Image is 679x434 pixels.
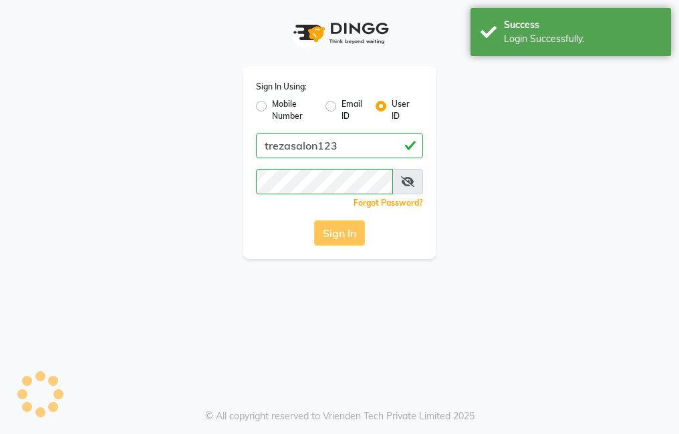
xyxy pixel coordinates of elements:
[256,169,393,194] input: Username
[272,98,315,122] label: Mobile Number
[286,13,393,53] img: logo1.svg
[354,198,423,208] a: Forgot Password?
[392,98,412,122] label: User ID
[504,32,661,46] div: Login Successfully.
[504,18,661,32] div: Success
[256,133,423,158] input: Username
[342,98,364,122] label: Email ID
[256,81,307,93] label: Sign In Using:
